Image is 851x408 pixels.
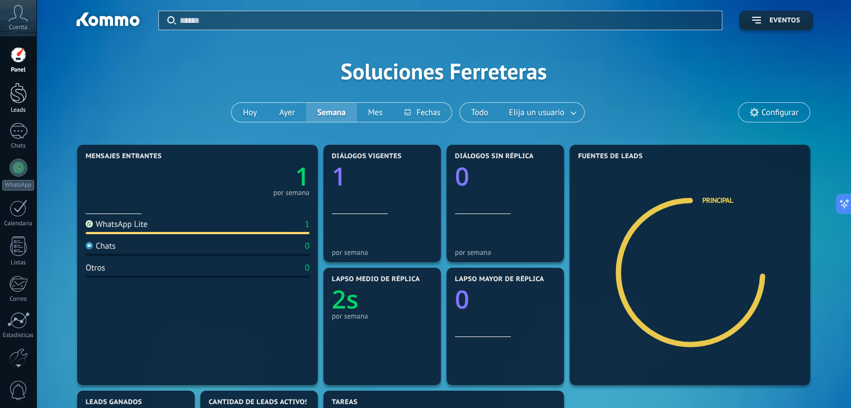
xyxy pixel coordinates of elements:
[455,282,469,316] text: 0
[305,241,309,252] div: 0
[332,282,359,316] text: 2s
[9,24,27,31] span: Cuenta
[455,159,469,193] text: 0
[86,398,142,406] span: Leads ganados
[332,276,420,283] span: Lapso medio de réplica
[86,263,105,273] div: Otros
[2,67,35,74] div: Panel
[357,103,394,122] button: Mes
[332,398,358,406] span: Tareas
[739,11,813,30] button: Eventos
[455,248,556,257] div: por semana
[305,219,309,230] div: 1
[460,103,500,122] button: Todo
[295,159,309,193] text: 1
[332,159,346,193] text: 1
[2,259,35,267] div: Listas
[455,153,534,160] span: Diálogos sin réplica
[393,103,451,122] button: Fechas
[2,143,35,150] div: Chats
[455,276,544,283] span: Lapso mayor de réplica
[86,220,93,227] img: WhatsApp Lite
[578,153,643,160] span: Fuentes de leads
[2,107,35,114] div: Leads
[273,190,309,196] div: por semana
[268,103,306,122] button: Ayer
[2,332,35,339] div: Estadísticas
[2,220,35,227] div: Calendario
[86,242,93,249] img: Chats
[332,312,432,320] div: por semana
[2,180,34,191] div: WhatsApp
[769,17,800,25] span: Eventos
[507,105,567,120] span: Elija un usuario
[209,398,309,406] span: Cantidad de leads activos
[332,248,432,257] div: por semana
[86,219,148,230] div: WhatsApp Lite
[2,296,35,303] div: Correo
[86,153,162,160] span: Mensajes entrantes
[702,196,733,205] a: Principal
[198,159,309,193] a: 1
[500,103,584,122] button: Elija un usuario
[305,263,309,273] div: 0
[332,153,402,160] span: Diálogos vigentes
[761,108,798,117] span: Configurar
[86,241,116,252] div: Chats
[306,103,357,122] button: Semana
[232,103,268,122] button: Hoy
